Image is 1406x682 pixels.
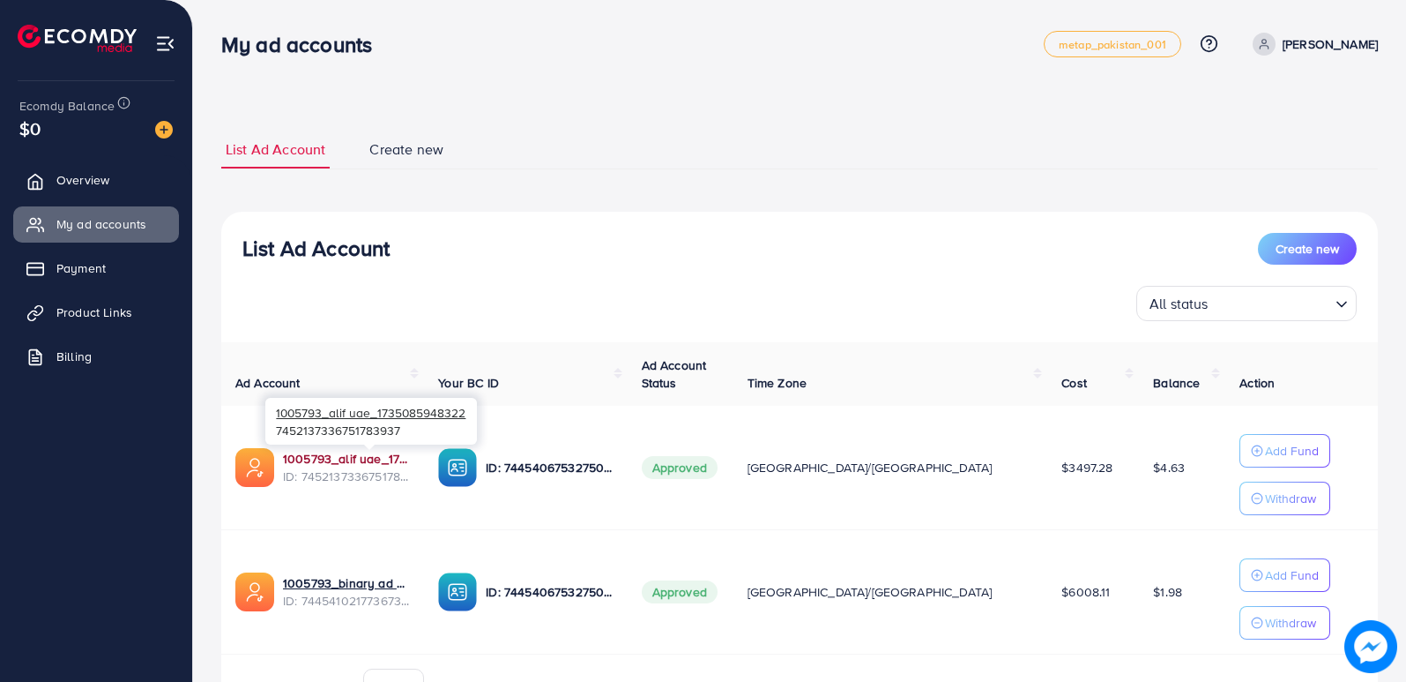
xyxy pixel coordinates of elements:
button: Withdraw [1239,482,1330,515]
span: $6008.11 [1061,583,1110,601]
a: My ad accounts [13,206,179,242]
img: ic-ads-acc.e4c84228.svg [235,573,274,611]
input: Search for option [1214,288,1328,317]
img: ic-ba-acc.ded83a64.svg [438,448,477,487]
span: All status [1146,291,1212,317]
p: Withdraw [1265,612,1316,633]
h3: List Ad Account [242,236,390,261]
a: 1005793_alif uae_1735085948322 [283,450,410,468]
p: ID: 7445406753275019281 [486,581,613,603]
span: My ad accounts [56,215,146,233]
img: image [1344,620,1396,672]
button: Create new [1258,233,1357,265]
span: List Ad Account [226,139,325,160]
span: $4.63 [1153,459,1185,476]
img: logo [18,25,137,52]
span: Time Zone [748,374,807,392]
span: Overview [56,171,109,189]
span: Action [1239,374,1275,392]
img: image [155,121,173,139]
img: menu [155,34,175,54]
button: Add Fund [1239,434,1330,468]
div: <span class='underline'>1005793_binary ad account 1_1733519668386</span></br>7445410217736732673 [283,574,410,611]
span: Create new [1276,240,1339,258]
a: Overview [13,162,179,198]
span: [GEOGRAPHIC_DATA]/[GEOGRAPHIC_DATA] [748,583,993,601]
img: ic-ba-acc.ded83a64.svg [438,573,477,611]
span: $1.98 [1153,583,1182,601]
div: 7452137336751783937 [265,398,477,445]
span: [GEOGRAPHIC_DATA]/[GEOGRAPHIC_DATA] [748,459,993,476]
a: Billing [13,339,179,374]
span: Your BC ID [438,374,499,392]
span: ID: 7445410217736732673 [283,592,410,610]
span: $0 [19,116,41,141]
a: 1005793_binary ad account 1_1733519668386 [283,574,410,592]
p: ID: 7445406753275019281 [486,457,613,478]
span: 1005793_alif uae_1735085948322 [276,404,465,421]
p: [PERSON_NAME] [1283,34,1378,55]
span: Ecomdy Balance [19,97,115,115]
a: Product Links [13,295,179,330]
a: metap_pakistan_001 [1044,31,1181,57]
h3: My ad accounts [221,32,386,57]
span: Ad Account [235,374,301,392]
span: Approved [642,581,718,603]
a: [PERSON_NAME] [1246,33,1378,56]
a: Payment [13,251,179,286]
span: Approved [642,456,718,479]
span: Product Links [56,304,132,321]
span: Balance [1153,374,1200,392]
span: $3497.28 [1061,459,1112,476]
span: Payment [56,259,106,277]
p: Add Fund [1265,565,1319,586]
button: Add Fund [1239,558,1330,592]
span: metap_pakistan_001 [1059,39,1166,50]
span: Ad Account Status [642,356,707,392]
span: Cost [1061,374,1087,392]
span: Create new [369,139,443,160]
p: Withdraw [1265,488,1316,509]
img: ic-ads-acc.e4c84228.svg [235,448,274,487]
span: Billing [56,348,92,365]
button: Withdraw [1239,606,1330,640]
p: Add Fund [1265,440,1319,461]
span: ID: 7452137336751783937 [283,468,410,485]
div: Search for option [1136,286,1357,321]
